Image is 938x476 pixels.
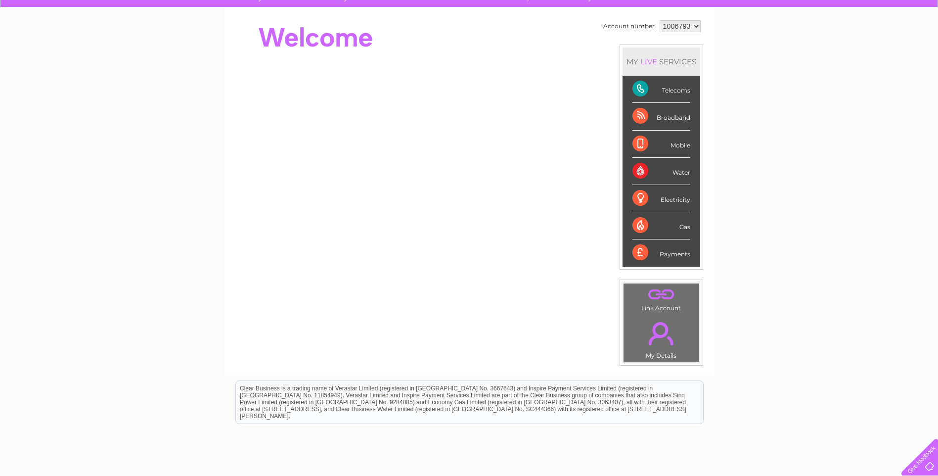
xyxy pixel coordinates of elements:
div: Clear Business is a trading name of Verastar Limited (registered in [GEOGRAPHIC_DATA] No. 3667643... [236,5,703,48]
div: Gas [632,212,690,239]
div: Telecoms [632,76,690,103]
a: Log out [905,42,929,49]
div: MY SERVICES [623,48,700,76]
div: Mobile [632,131,690,158]
div: Electricity [632,185,690,212]
a: Contact [872,42,896,49]
div: Water [632,158,690,185]
a: Water [764,42,783,49]
div: Payments [632,239,690,266]
a: . [626,316,697,351]
div: LIVE [638,57,659,66]
img: logo.png [33,26,83,56]
a: Telecoms [816,42,846,49]
a: Energy [789,42,810,49]
td: Link Account [623,283,700,314]
a: 0333 014 3131 [752,5,820,17]
div: Broadband [632,103,690,130]
td: Account number [601,18,657,35]
a: Blog [852,42,866,49]
a: . [626,286,697,303]
td: My Details [623,314,700,362]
